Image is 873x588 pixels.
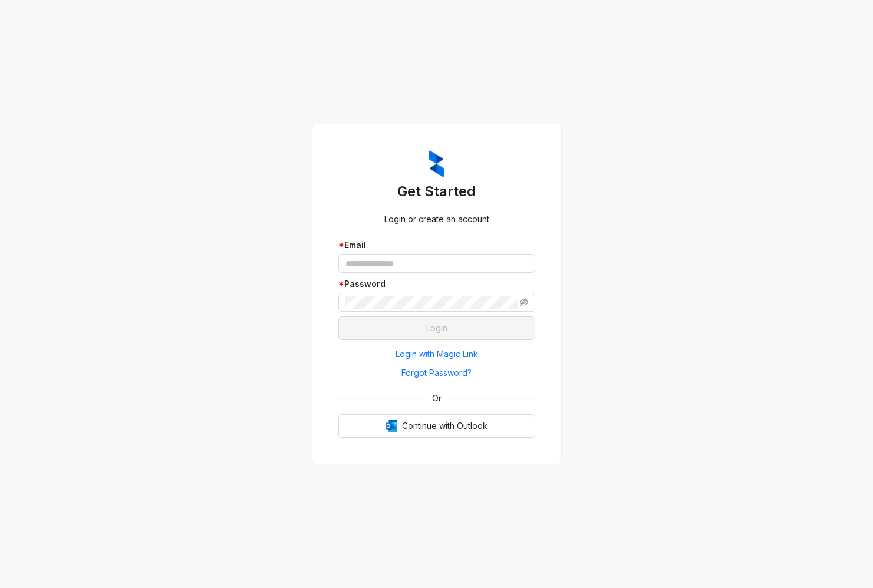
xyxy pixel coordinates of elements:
[338,345,535,364] button: Login with Magic Link
[386,420,397,432] img: Outlook
[338,414,535,438] button: OutlookContinue with Outlook
[401,366,472,379] span: Forgot Password?
[424,392,450,405] span: Or
[429,150,444,177] img: ZumaIcon
[338,364,535,382] button: Forgot Password?
[396,348,478,361] span: Login with Magic Link
[338,239,535,252] div: Email
[338,278,535,290] div: Password
[338,182,535,201] h3: Get Started
[520,298,528,306] span: eye-invisible
[338,213,535,226] div: Login or create an account
[402,419,487,432] span: Continue with Outlook
[338,316,535,340] button: Login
